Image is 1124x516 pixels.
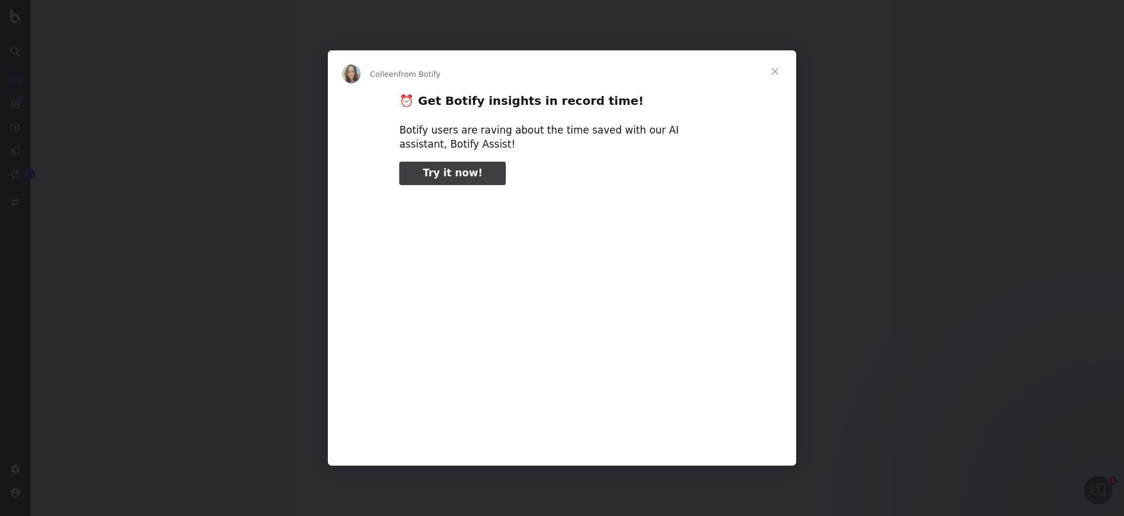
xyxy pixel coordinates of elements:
[423,167,482,179] span: Try it now!
[399,124,725,152] div: Botify users are raving about the time saved with our AI assistant, Botify Assist!
[399,162,506,185] a: Try it now!
[318,195,806,439] video: Play video
[370,70,399,78] span: Colleen
[399,93,725,115] h2: ⏰ Get Botify insights in record time!
[342,64,361,83] img: Profile image for Colleen
[399,70,441,78] span: from Botify
[754,50,796,93] span: Close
